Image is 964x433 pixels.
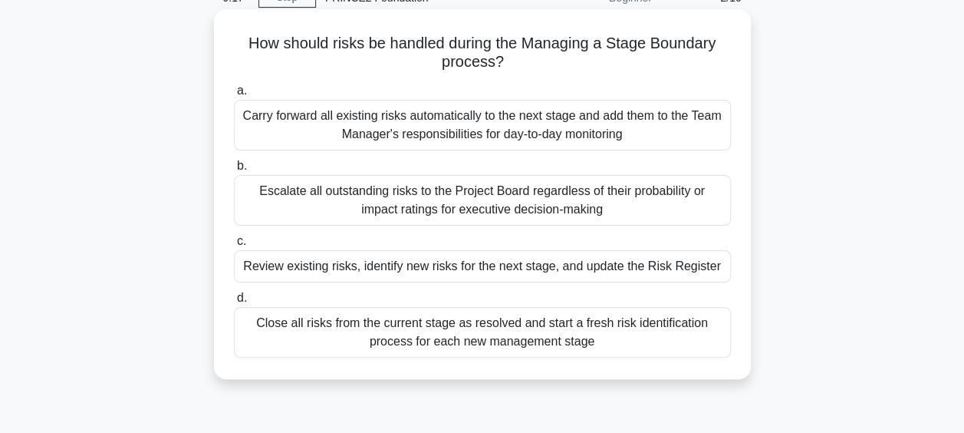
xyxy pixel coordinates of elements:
span: b. [237,159,247,172]
span: c. [237,234,246,247]
div: Review existing risks, identify new risks for the next stage, and update the Risk Register [234,250,731,283]
div: Carry forward all existing risks automatically to the next stage and add them to the Team Manager... [234,100,731,150]
div: Close all risks from the current stage as resolved and start a fresh risk identification process ... [234,307,731,358]
div: Escalate all outstanding risks to the Project Board regardless of their probability or impact rat... [234,175,731,226]
span: a. [237,84,247,97]
span: d. [237,291,247,304]
h5: How should risks be handled during the Managing a Stage Boundary process? [232,34,732,72]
